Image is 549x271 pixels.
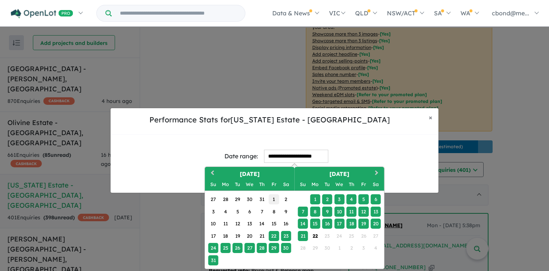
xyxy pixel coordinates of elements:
[322,231,332,241] div: Not available Tuesday, September 23rd, 2025
[245,243,255,253] div: Choose Wednesday, August 27th, 2025
[208,231,218,241] div: Choose Sunday, August 17th, 2025
[224,151,258,161] div: Date range:
[322,219,332,229] div: Choose Tuesday, September 16th, 2025
[310,231,320,241] div: Choose Monday, September 22nd, 2025
[281,219,291,229] div: Choose Saturday, August 16th, 2025
[257,179,267,189] div: Thursday
[359,219,369,229] div: Choose Friday, September 19th, 2025
[232,231,242,241] div: Choose Tuesday, August 19th, 2025
[281,207,291,217] div: Choose Saturday, August 9th, 2025
[269,194,279,204] div: Choose Friday, August 1st, 2025
[208,255,218,265] div: Choose Sunday, August 31st, 2025
[220,231,230,241] div: Choose Monday, August 18th, 2025
[220,194,230,204] div: Choose Monday, July 28th, 2025
[281,179,291,189] div: Saturday
[220,179,230,189] div: Monday
[269,219,279,229] div: Choose Friday, August 15th, 2025
[117,114,423,125] h5: Performance Stats for [US_STATE] Estate - [GEOGRAPHIC_DATA]
[372,168,384,180] button: Next Month
[334,194,344,204] div: Choose Wednesday, September 3rd, 2025
[370,219,381,229] div: Choose Saturday, September 20th, 2025
[269,231,279,241] div: Choose Friday, August 22nd, 2025
[429,113,432,122] span: ×
[206,168,218,180] button: Previous Month
[245,194,255,204] div: Choose Wednesday, July 30th, 2025
[346,231,356,241] div: Not available Thursday, September 25th, 2025
[220,219,230,229] div: Choose Monday, August 11th, 2025
[208,194,218,204] div: Choose Sunday, July 27th, 2025
[220,207,230,217] div: Choose Monday, August 4th, 2025
[346,194,356,204] div: Choose Thursday, September 4th, 2025
[269,243,279,253] div: Choose Friday, August 29th, 2025
[232,179,242,189] div: Tuesday
[346,207,356,217] div: Choose Thursday, September 11th, 2025
[208,207,218,217] div: Choose Sunday, August 3rd, 2025
[492,9,529,17] span: cbond@me...
[208,179,218,189] div: Sunday
[310,207,320,217] div: Choose Monday, September 8th, 2025
[334,179,344,189] div: Wednesday
[298,219,308,229] div: Choose Sunday, September 14th, 2025
[11,9,73,18] img: Openlot PRO Logo White
[322,194,332,204] div: Choose Tuesday, September 2nd, 2025
[359,231,369,241] div: Not available Friday, September 26th, 2025
[245,219,255,229] div: Choose Wednesday, August 13th, 2025
[346,243,356,253] div: Not available Thursday, October 2nd, 2025
[232,243,242,253] div: Choose Tuesday, August 26th, 2025
[269,179,279,189] div: Friday
[298,207,308,217] div: Choose Sunday, September 7th, 2025
[346,179,356,189] div: Thursday
[113,5,244,21] input: Try estate name, suburb, builder or developer
[281,231,291,241] div: Choose Saturday, August 23rd, 2025
[257,243,267,253] div: Choose Thursday, August 28th, 2025
[310,243,320,253] div: Not available Monday, September 29th, 2025
[370,179,381,189] div: Saturday
[232,207,242,217] div: Choose Tuesday, August 5th, 2025
[334,231,344,241] div: Not available Wednesday, September 24th, 2025
[257,219,267,229] div: Choose Thursday, August 14th, 2025
[298,231,308,241] div: Choose Sunday, September 21st, 2025
[257,231,267,241] div: Choose Thursday, August 21st, 2025
[310,219,320,229] div: Choose Monday, September 15th, 2025
[269,207,279,217] div: Choose Friday, August 8th, 2025
[310,194,320,204] div: Choose Monday, September 1st, 2025
[346,219,356,229] div: Choose Thursday, September 18th, 2025
[370,207,381,217] div: Choose Saturday, September 13th, 2025
[245,207,255,217] div: Choose Wednesday, August 6th, 2025
[220,243,230,253] div: Choose Monday, August 25th, 2025
[298,243,308,253] div: Not available Sunday, September 28th, 2025
[359,194,369,204] div: Choose Friday, September 5th, 2025
[370,231,381,241] div: Not available Saturday, September 27th, 2025
[208,243,218,253] div: Choose Sunday, August 24th, 2025
[370,194,381,204] div: Choose Saturday, September 6th, 2025
[334,207,344,217] div: Choose Wednesday, September 10th, 2025
[205,167,385,269] div: Choose Date
[370,243,381,253] div: Not available Saturday, October 4th, 2025
[232,219,242,229] div: Choose Tuesday, August 12th, 2025
[310,179,320,189] div: Monday
[359,243,369,253] div: Not available Friday, October 3rd, 2025
[232,194,242,204] div: Choose Tuesday, July 29th, 2025
[322,179,332,189] div: Tuesday
[297,194,382,254] div: Month September, 2025
[281,243,291,253] div: Choose Saturday, August 30th, 2025
[359,207,369,217] div: Choose Friday, September 12th, 2025
[245,231,255,241] div: Choose Wednesday, August 20th, 2025
[205,170,295,179] h2: [DATE]
[207,194,292,267] div: Month August, 2025
[334,219,344,229] div: Choose Wednesday, September 17th, 2025
[298,179,308,189] div: Sunday
[245,179,255,189] div: Wednesday
[334,243,344,253] div: Not available Wednesday, October 1st, 2025
[208,219,218,229] div: Choose Sunday, August 10th, 2025
[281,194,291,204] div: Choose Saturday, August 2nd, 2025
[359,179,369,189] div: Friday
[322,207,332,217] div: Choose Tuesday, September 9th, 2025
[295,170,384,179] h2: [DATE]
[257,207,267,217] div: Choose Thursday, August 7th, 2025
[322,243,332,253] div: Not available Tuesday, September 30th, 2025
[257,194,267,204] div: Choose Thursday, July 31st, 2025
